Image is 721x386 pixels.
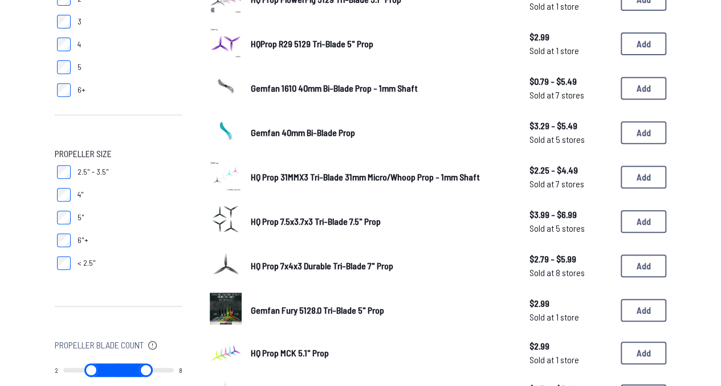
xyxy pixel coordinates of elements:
[529,119,612,133] span: $3.29 - $5.49
[210,204,242,239] a: image
[529,353,612,367] span: Sold at 1 store
[210,115,242,150] a: image
[621,342,666,364] button: Add
[55,338,144,352] span: Propeller Blade Count
[78,235,88,246] span: 6"+
[78,39,81,50] span: 4
[529,297,612,310] span: $2.99
[251,170,511,184] a: HQ Prop 31MMX3 Tri-Blade 31mm Micro/Whoop Prop - 1mm Shaft
[210,159,242,191] img: image
[57,83,71,97] input: 6+
[251,346,511,360] a: HQ Prop MCK 5.1" Prop
[251,127,355,138] span: Gemfan 40mm Bi-Blade Prop
[57,188,71,202] input: 4"
[55,366,58,375] output: 2
[57,256,71,270] input: < 2.5"
[621,32,666,55] button: Add
[57,60,71,74] input: 5
[251,215,511,228] a: HQ Prop 7.5x3.7x3 Tri-Blade 7.5" Prop
[251,347,329,358] span: HQ Prop MCK 5.1" Prop
[529,177,612,191] span: Sold at 7 stores
[78,61,82,73] span: 5
[251,216,381,227] span: HQ Prop 7.5x3.7x3 Tri-Blade 7.5" Prop
[529,88,612,102] span: Sold at 7 stores
[55,147,112,161] span: Propeller Size
[210,159,242,195] a: image
[210,204,242,236] img: image
[529,339,612,353] span: $2.99
[251,171,480,182] span: HQ Prop 31MMX3 Tri-Blade 31mm Micro/Whoop Prop - 1mm Shaft
[57,211,71,224] input: 5"
[251,83,418,93] span: Gemfan 1610 40mm Bi-Blade Prop - 1mm Shaft
[529,30,612,44] span: $2.99
[621,254,666,277] button: Add
[529,310,612,324] span: Sold at 1 store
[251,37,511,51] a: HQProp R29 5129 Tri-Blade 5" Prop
[210,71,242,106] a: image
[210,248,242,284] a: image
[210,248,242,280] img: image
[621,77,666,100] button: Add
[210,337,242,369] a: image
[78,166,109,178] span: 2.5" - 3.5"
[529,208,612,221] span: $3.99 - $6.99
[621,166,666,188] button: Add
[621,121,666,144] button: Add
[210,293,242,325] img: image
[529,133,612,146] span: Sold at 5 stores
[210,26,242,58] img: image
[251,259,511,273] a: HQ Prop 7x4x3 Durable Tri-Blade 7" Prop
[78,16,82,27] span: 3
[78,189,84,200] span: 4"
[78,257,96,269] span: < 2.5"
[621,299,666,322] button: Add
[210,115,242,147] img: image
[210,71,242,102] img: image
[251,81,511,95] a: Gemfan 1610 40mm Bi-Blade Prop - 1mm Shaft
[251,260,393,271] span: HQ Prop 7x4x3 Durable Tri-Blade 7" Prop
[57,165,71,179] input: 2.5" - 3.5"
[251,126,511,139] a: Gemfan 40mm Bi-Blade Prop
[621,210,666,233] button: Add
[251,303,511,317] a: Gemfan Fury 5128.0 Tri-Blade 5" Prop
[251,38,373,49] span: HQProp R29 5129 Tri-Blade 5" Prop
[57,15,71,28] input: 3
[529,252,612,266] span: $2.79 - $5.99
[529,221,612,235] span: Sold at 5 stores
[179,366,182,375] output: 8
[57,233,71,247] input: 6"+
[529,75,612,88] span: $0.79 - $5.49
[57,38,71,51] input: 4
[529,44,612,58] span: Sold at 1 store
[78,84,85,96] span: 6+
[529,266,612,280] span: Sold at 8 stores
[210,293,242,328] a: image
[210,26,242,61] a: image
[210,342,242,363] img: image
[251,305,384,315] span: Gemfan Fury 5128.0 Tri-Blade 5" Prop
[78,212,84,223] span: 5"
[529,163,612,177] span: $2.25 - $4.49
